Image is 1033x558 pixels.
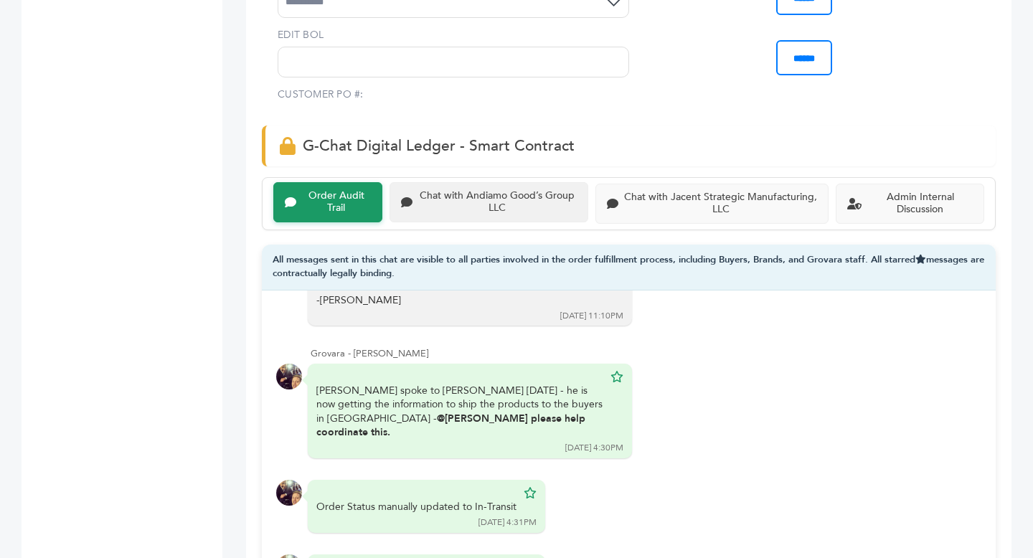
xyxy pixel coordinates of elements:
[316,500,516,514] div: Order Status manually updated to In-Transit
[316,384,603,440] div: [PERSON_NAME] spoke to [PERSON_NAME] [DATE] - he is now getting the information to ship the produ...
[303,136,575,156] span: G-Chat Digital Ledger - Smart Contract
[316,293,603,308] div: -[PERSON_NAME]
[624,191,818,216] div: Chat with Jacent Strategic Manufacturing, LLC
[262,245,996,290] div: All messages sent in this chat are visible to all parties involved in the order fulfillment proce...
[316,412,585,440] b: @[PERSON_NAME] please help coordinate this.
[418,190,577,214] div: Chat with Andiamo Good’s Group LLC
[565,442,623,454] div: [DATE] 4:30PM
[560,310,623,322] div: [DATE] 11:10PM
[278,28,629,42] label: EDIT BOL
[302,190,371,214] div: Order Audit Trail
[311,347,981,360] div: Grovara - [PERSON_NAME]
[278,88,364,102] label: CUSTOMER PO #:
[867,191,973,216] div: Admin Internal Discussion
[478,516,537,529] div: [DATE] 4:31PM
